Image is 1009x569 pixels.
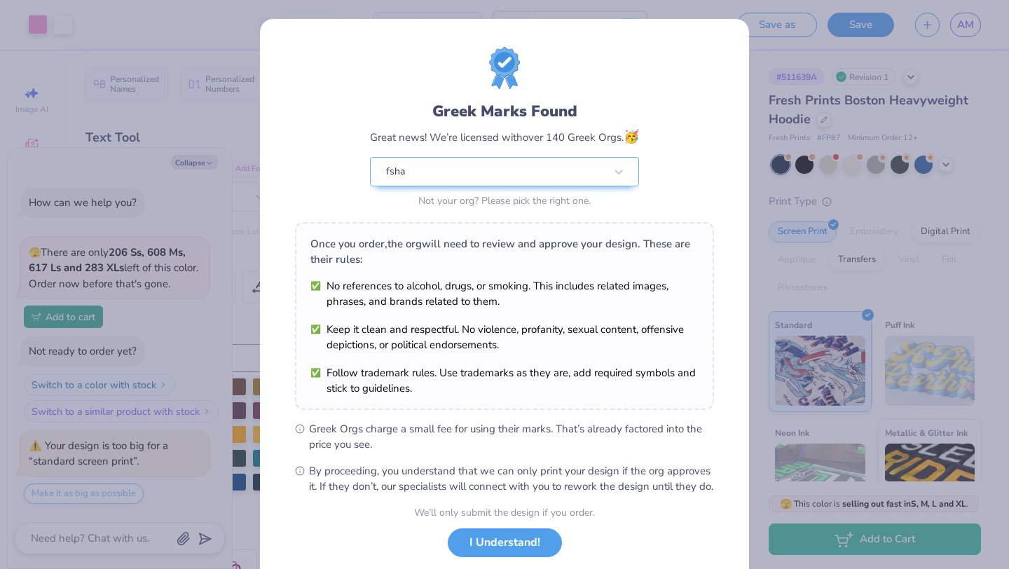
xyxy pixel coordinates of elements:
div: Not your org? Please pick the right one. [370,193,639,208]
div: Once you order, the org will need to review and approve your design. These are their rules: [310,236,699,267]
li: Keep it clean and respectful. No violence, profanity, sexual content, offensive depictions, or po... [310,322,699,352]
img: license-marks-badge.png [489,47,520,89]
span: Greek Orgs charge a small fee for using their marks. That’s already factored into the price you see. [309,421,714,452]
span: 🥳 [624,128,639,145]
li: No references to alcohol, drugs, or smoking. This includes related images, phrases, and brands re... [310,278,699,309]
div: Greek Marks Found [370,100,639,123]
li: Follow trademark rules. Use trademarks as they are, add required symbols and stick to guidelines. [310,365,699,396]
button: I Understand! [448,528,562,557]
span: By proceeding, you understand that we can only print your design if the org approves it. If they ... [309,463,714,494]
div: Great news! We’re licensed with over 140 Greek Orgs. [370,128,639,146]
div: We’ll only submit the design if you order. [414,505,595,520]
